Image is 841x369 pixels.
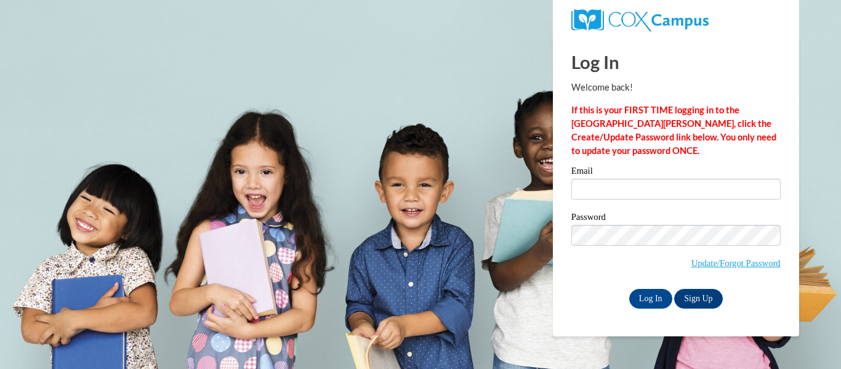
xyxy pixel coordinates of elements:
[571,105,776,156] strong: If this is your FIRST TIME logging in to the [GEOGRAPHIC_DATA][PERSON_NAME], click the Create/Upd...
[571,14,709,25] a: COX Campus
[571,81,781,94] p: Welcome back!
[674,289,722,309] a: Sign Up
[629,289,672,309] input: Log In
[571,49,781,75] h1: Log In
[571,9,709,31] img: COX Campus
[691,258,781,268] a: Update/Forgot Password
[571,213,781,225] label: Password
[571,166,781,179] label: Email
